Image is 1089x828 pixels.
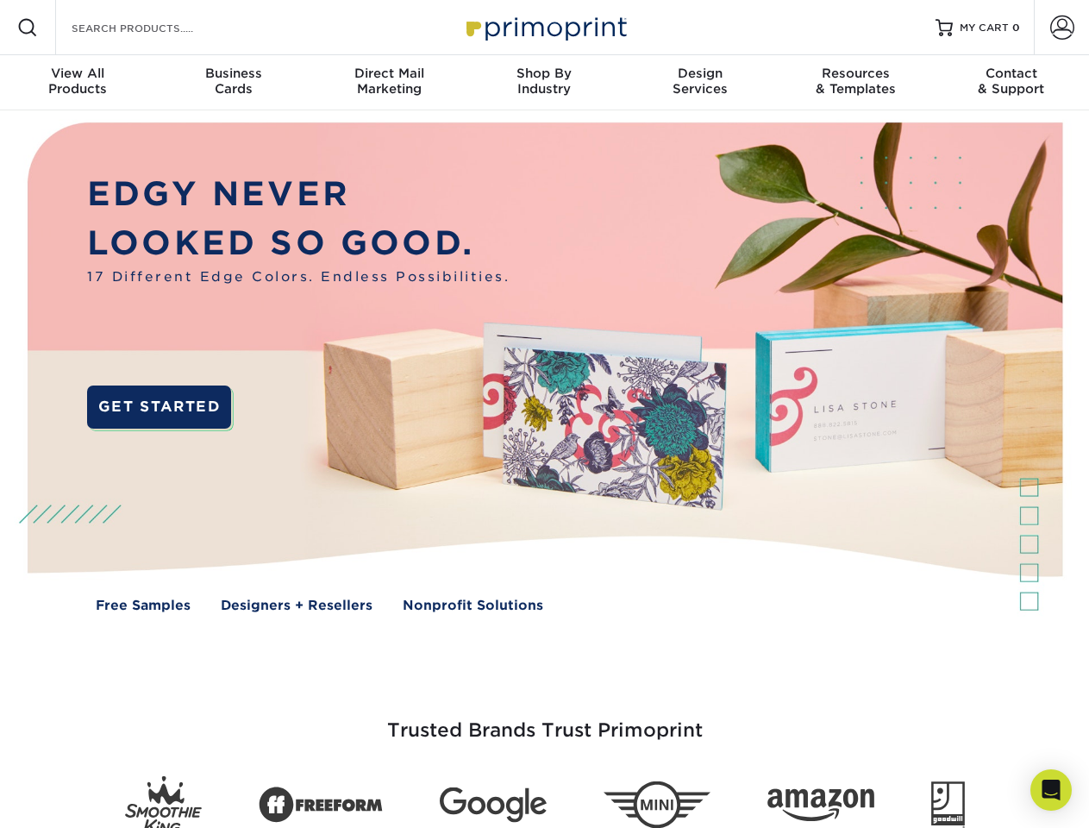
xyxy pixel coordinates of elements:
span: Contact [934,66,1089,81]
a: Contact& Support [934,55,1089,110]
span: Business [155,66,310,81]
span: Design [623,66,778,81]
p: EDGY NEVER [87,170,510,219]
h3: Trusted Brands Trust Primoprint [41,678,1049,762]
a: Resources& Templates [778,55,933,110]
span: 0 [1012,22,1020,34]
img: Primoprint [459,9,631,46]
span: MY CART [960,21,1009,35]
div: Services [623,66,778,97]
p: LOOKED SO GOOD. [87,219,510,268]
a: Nonprofit Solutions [403,596,543,616]
div: Cards [155,66,310,97]
img: Google [440,787,547,823]
a: GET STARTED [87,386,231,429]
a: BusinessCards [155,55,310,110]
a: Designers + Resellers [221,596,372,616]
div: Marketing [311,66,466,97]
div: Industry [466,66,622,97]
img: Goodwill [931,781,965,828]
span: Direct Mail [311,66,466,81]
iframe: Google Customer Reviews [4,775,147,822]
a: DesignServices [623,55,778,110]
img: Amazon [767,789,874,822]
a: Shop ByIndustry [466,55,622,110]
div: Open Intercom Messenger [1030,769,1072,811]
a: Free Samples [96,596,191,616]
div: & Support [934,66,1089,97]
input: SEARCH PRODUCTS..... [70,17,238,38]
span: Resources [778,66,933,81]
a: Direct MailMarketing [311,55,466,110]
span: Shop By [466,66,622,81]
div: & Templates [778,66,933,97]
span: 17 Different Edge Colors. Endless Possibilities. [87,267,510,287]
